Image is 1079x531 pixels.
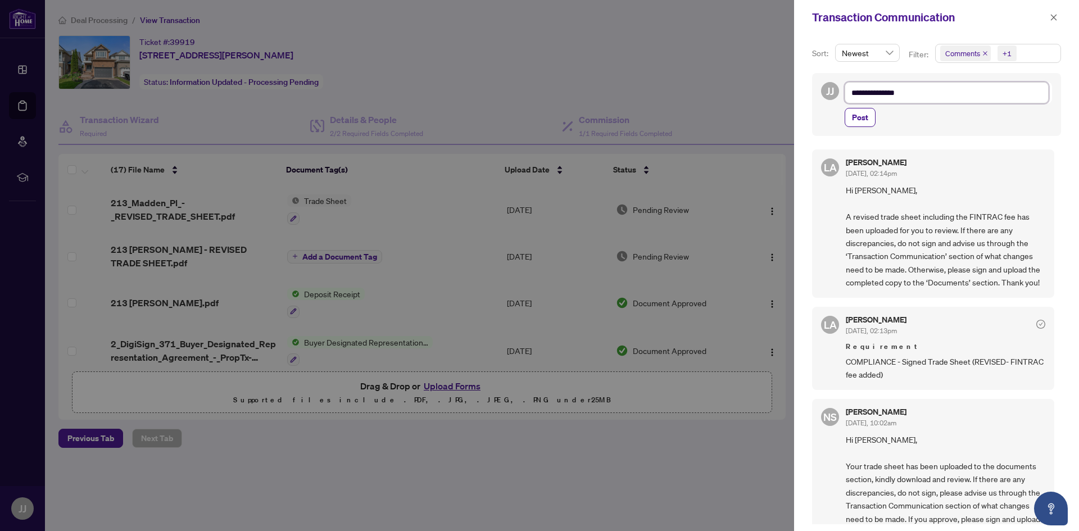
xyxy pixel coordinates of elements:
span: Hi [PERSON_NAME], A revised trade sheet including the FINTRAC fee has been uploaded for you to re... [846,184,1045,289]
span: LA [824,317,837,333]
span: Post [852,108,868,126]
span: JJ [826,83,834,99]
p: Filter: [909,48,930,61]
span: NS [823,409,837,425]
span: Requirement [846,341,1045,352]
h5: [PERSON_NAME] [846,408,906,416]
h5: [PERSON_NAME] [846,158,906,166]
button: Post [845,108,876,127]
h5: [PERSON_NAME] [846,316,906,324]
span: [DATE], 10:02am [846,419,896,427]
span: [DATE], 02:14pm [846,169,897,178]
span: COMPLIANCE - Signed Trade Sheet (REVISED- FINTRAC fee added) [846,355,1045,382]
span: close [982,51,988,56]
span: [DATE], 02:13pm [846,326,897,335]
p: Sort: [812,47,831,60]
span: Comments [940,46,991,61]
span: LA [824,160,837,175]
button: Open asap [1034,492,1068,525]
span: check-circle [1036,320,1045,329]
span: Newest [842,44,893,61]
span: Comments [945,48,980,59]
div: Transaction Communication [812,9,1046,26]
span: close [1050,13,1058,21]
div: +1 [1003,48,1012,59]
